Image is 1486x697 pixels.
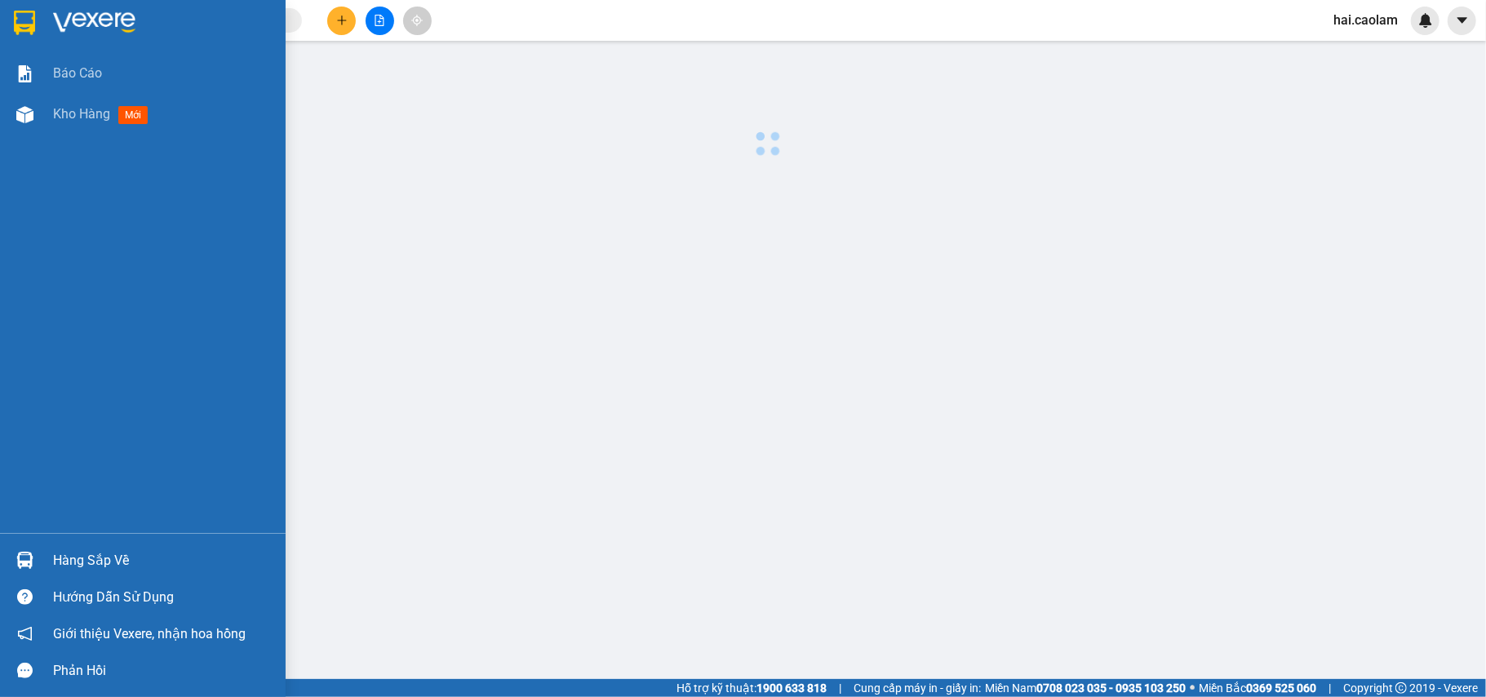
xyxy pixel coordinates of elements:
span: | [1329,679,1331,697]
span: Miền Nam [985,679,1186,697]
div: Hướng dẫn sử dụng [53,585,273,610]
strong: 1900 633 818 [756,681,827,695]
span: message [17,663,33,678]
span: notification [17,626,33,642]
button: plus [327,7,356,35]
span: Hỗ trợ kỹ thuật: [676,679,827,697]
span: mới [118,106,148,124]
span: | [839,679,841,697]
img: logo-vxr [14,11,35,35]
img: warehouse-icon [16,106,33,123]
strong: 0708 023 035 - 0935 103 250 [1036,681,1186,695]
img: warehouse-icon [16,552,33,569]
button: file-add [366,7,394,35]
span: question-circle [17,589,33,605]
button: caret-down [1448,7,1476,35]
img: icon-new-feature [1418,13,1433,28]
div: Hàng sắp về [53,548,273,573]
button: aim [403,7,432,35]
span: ⚪️ [1190,685,1195,691]
span: hai.caolam [1320,10,1411,30]
div: Phản hồi [53,659,273,683]
span: Miền Bắc [1199,679,1316,697]
span: plus [336,15,348,26]
strong: 0369 525 060 [1246,681,1316,695]
span: aim [411,15,423,26]
span: Giới thiệu Vexere, nhận hoa hồng [53,624,246,644]
span: Kho hàng [53,106,110,122]
span: file-add [374,15,385,26]
span: Cung cấp máy in - giấy in: [854,679,981,697]
span: Báo cáo [53,63,102,83]
span: caret-down [1455,13,1470,28]
img: solution-icon [16,65,33,82]
span: copyright [1395,682,1407,694]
